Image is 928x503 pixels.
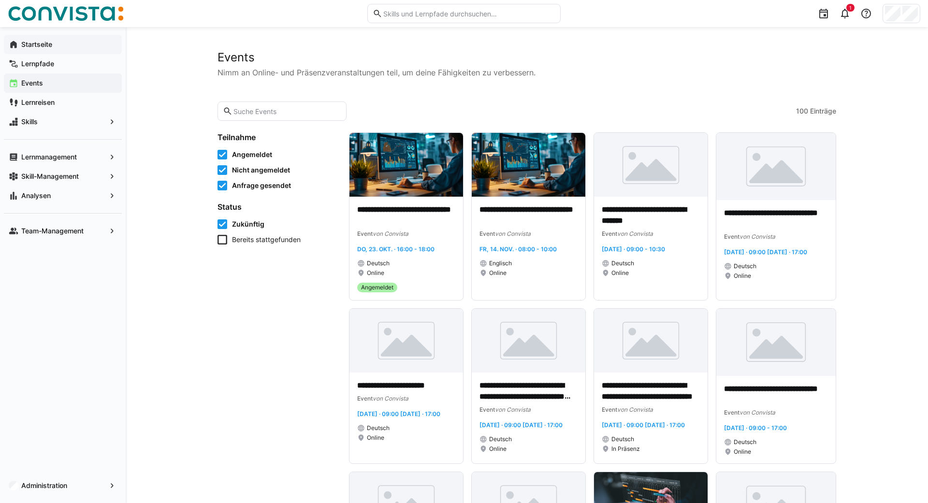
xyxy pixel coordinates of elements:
[602,421,685,429] span: [DATE] · 09:00 [DATE] · 17:00
[349,309,463,373] img: image
[734,272,751,280] span: Online
[232,219,264,229] span: Zukünftig
[602,406,617,413] span: Event
[724,424,787,431] span: [DATE] · 09:00 - 17:00
[479,421,563,429] span: [DATE] · 09:00 [DATE] · 17:00
[495,230,531,237] span: von Convista
[734,448,751,456] span: Online
[594,133,708,197] img: image
[361,284,393,291] span: Angemeldet
[739,233,775,240] span: von Convista
[810,106,836,116] span: Einträge
[489,259,512,267] span: Englisch
[602,245,665,253] span: [DATE] · 09:00 - 10:30
[611,435,634,443] span: Deutsch
[472,133,585,197] img: image
[357,395,373,402] span: Event
[617,406,653,413] span: von Convista
[232,107,341,115] input: Suche Events
[734,262,756,270] span: Deutsch
[367,434,384,442] span: Online
[217,50,836,65] h2: Events
[495,406,531,413] span: von Convista
[479,245,557,253] span: Fr, 14. Nov. · 08:00 - 10:00
[367,269,384,277] span: Online
[716,309,836,376] img: image
[724,248,807,256] span: [DATE] · 09:00 [DATE] · 17:00
[489,435,512,443] span: Deutsch
[724,233,739,240] span: Event
[602,230,617,237] span: Event
[357,410,440,417] span: [DATE] · 09:00 [DATE] · 17:00
[217,132,337,142] h4: Teilnahme
[617,230,653,237] span: von Convista
[796,106,808,116] span: 100
[489,269,507,277] span: Online
[849,5,852,11] span: 1
[373,230,408,237] span: von Convista
[716,133,836,200] img: image
[611,269,629,277] span: Online
[489,445,507,453] span: Online
[611,445,640,453] span: In Präsenz
[739,409,775,416] span: von Convista
[232,150,272,159] span: Angemeldet
[217,67,836,78] p: Nimm an Online- und Präsenzveranstaltungen teil, um deine Fähigkeiten zu verbessern.
[232,181,291,190] span: Anfrage gesendet
[594,309,708,373] img: image
[724,409,739,416] span: Event
[357,230,373,237] span: Event
[373,395,408,402] span: von Convista
[357,245,435,253] span: Do, 23. Okt. · 16:00 - 18:00
[367,259,390,267] span: Deutsch
[479,406,495,413] span: Event
[349,133,463,197] img: image
[217,202,337,212] h4: Status
[611,259,634,267] span: Deutsch
[232,235,301,244] span: Bereits stattgefunden
[479,230,495,237] span: Event
[382,9,555,18] input: Skills und Lernpfade durchsuchen…
[734,438,756,446] span: Deutsch
[232,165,290,175] span: Nicht angemeldet
[367,424,390,432] span: Deutsch
[472,309,585,373] img: image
